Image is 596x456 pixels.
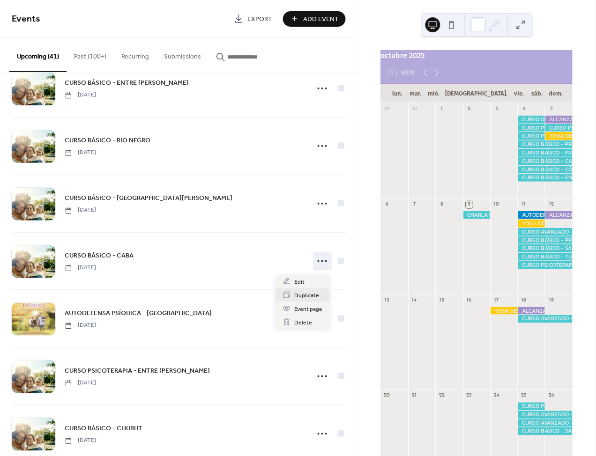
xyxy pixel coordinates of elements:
[156,38,209,71] button: Submissions
[493,106,500,113] div: 3
[521,297,528,304] div: 18
[521,201,528,208] div: 11
[65,251,134,261] span: CURSO BÁSICO - CABA
[65,136,150,146] span: CURSO BÁSICO - RIO NEGRO
[65,206,96,215] span: [DATE]
[548,297,555,304] div: 19
[12,10,40,29] span: Events
[384,106,391,113] div: 29
[518,427,573,435] div: CURSO BÁSICO - SAN JUAN
[518,116,546,124] div: CURSO ONLINE DE AUTOSANACION PRANICA DE MCKS
[411,106,418,113] div: 30
[65,367,210,376] span: CURSO PSICOTERAPIA - ENTRE [PERSON_NAME]
[521,106,528,113] div: 4
[407,84,425,103] div: mar.
[518,261,573,269] div: CURSO PSICOTERAPIA - SALTA
[518,307,546,315] div: ALCANZAR LA UNICIDAD CON EL ALMA SUPERIOR - CABA
[518,236,573,244] div: CURSO BÁSICO - PROV. DE BUENOS AIRES-ZONA OESTE
[493,201,500,208] div: 10
[439,297,446,304] div: 15
[518,149,573,157] div: CURSO BÁSICO - PROV. DE BUENOS AIRES
[518,157,573,165] div: CURSO BÁSICO - CATAMARCA
[425,84,443,103] div: mié.
[411,393,418,400] div: 21
[65,193,232,204] a: CURSO BÁSICO - [GEOGRAPHIC_DATA][PERSON_NAME]
[466,297,473,304] div: 16
[114,38,156,71] button: Recurring
[411,297,418,304] div: 14
[510,84,529,103] div: vie.
[65,308,212,319] a: AUTODEFENSA PSÍQUICA - [GEOGRAPHIC_DATA]
[65,78,189,88] a: CURSO BÁSICO - ENTRE [PERSON_NAME]
[491,307,518,315] div: YOGA DEL SUPER CEREBRO -PROVINCIA DE BS. AS. - ZONA NORTE
[545,132,573,140] div: YOGA DEL SUPER CEREBRO -SANTA FE
[518,140,573,148] div: CURSO BÁSICO - PROV. DE BUENOS AIRES-ZONA NORTE
[67,38,114,71] button: Past (100+)
[547,84,566,103] div: dom.
[9,38,67,72] button: Upcoming (41)
[518,132,546,140] div: CURSO PSICOTERAPIA - SANTA FE
[65,149,96,157] span: [DATE]
[411,201,418,208] div: 7
[65,366,210,376] a: CURSO PSICOTERAPIA - ENTRE [PERSON_NAME]
[227,11,279,27] a: Export
[518,244,573,252] div: CURSO BÁSICO - SANTIAGO DEL ESTERO
[443,84,510,103] div: [DEMOGRAPHIC_DATA].
[65,309,212,319] span: AUTODEFENSA PSÍQUICA - [GEOGRAPHIC_DATA]
[294,318,312,328] span: Delete
[384,393,391,400] div: 20
[529,84,547,103] div: sáb.
[518,411,573,419] div: CURSO AVANZADO - BUENOS AIRES
[381,50,573,61] div: octubre 2025
[518,211,546,219] div: AUTODEFENSA PSÍQUICA - CORDOBA
[65,135,150,146] a: CURSO BÁSICO - RIO NEGRO
[493,297,500,304] div: 17
[518,124,546,132] div: CURSO PSICOTERAPIA - CHACO
[65,194,232,204] span: CURSO BÁSICO - [GEOGRAPHIC_DATA][PERSON_NAME]
[65,379,96,388] span: [DATE]
[518,253,573,261] div: CURSO BÁSICO - TUCUMAN
[65,250,134,261] a: CURSO BÁSICO - CABA
[303,15,339,24] span: Add Event
[545,211,573,219] div: ALCANZAR LA UNICIDAD CON EL ALMA SUPERIOR - CÓRDOBA
[493,393,500,400] div: 24
[518,419,573,427] div: CURSO AVANZADO - SANTA FE
[518,228,573,236] div: CURSO AVANZADO - SANTA FE
[65,79,189,88] span: CURSO BÁSICO - ENTRE [PERSON_NAME]
[518,403,546,411] div: CURSO PSICOTERAPIA - PCIA. BS. AS. ZONA NORTE
[548,393,555,400] div: 26
[65,91,96,100] span: [DATE]
[466,201,473,208] div: 9
[518,166,573,174] div: CURSO BÁSICO - CÓRDOBA
[65,437,96,445] span: [DATE]
[466,106,473,113] div: 2
[548,201,555,208] div: 12
[384,201,391,208] div: 6
[283,11,346,27] button: Add Event
[521,393,528,400] div: 25
[518,315,573,323] div: CURSO AVANZADO - SANTA FE
[65,264,96,272] span: [DATE]
[294,277,305,287] span: Edit
[439,393,446,400] div: 22
[65,322,96,330] span: [DATE]
[247,15,272,24] span: Export
[439,106,446,113] div: 1
[65,424,142,434] span: CURSO BÁSICO - CHUBUT
[439,201,446,208] div: 8
[294,304,322,314] span: Event page
[518,174,573,182] div: CURSO BÁSICO - ENTRE RIOS
[65,423,142,434] a: CURSO BÁSICO - CHUBUT
[463,211,491,219] div: CHARLA INTRODUCTORIA DE SANACIÓN PRÁNICA DE MCKS - BS. AS.
[294,291,319,301] span: Duplicate
[545,124,573,132] div: CURSO PSICOTERAPIA - PCIA. BS. AS. ZONA OESTE
[545,116,573,124] div: ALCANZAR LA UNICIDAD CON EL ALMA SUPERIOR - CHACO
[466,393,473,400] div: 23
[548,106,555,113] div: 5
[384,297,391,304] div: 13
[518,220,546,228] div: YOGA DEL SUPER CEREBRO -SALTA
[388,84,407,103] div: lun.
